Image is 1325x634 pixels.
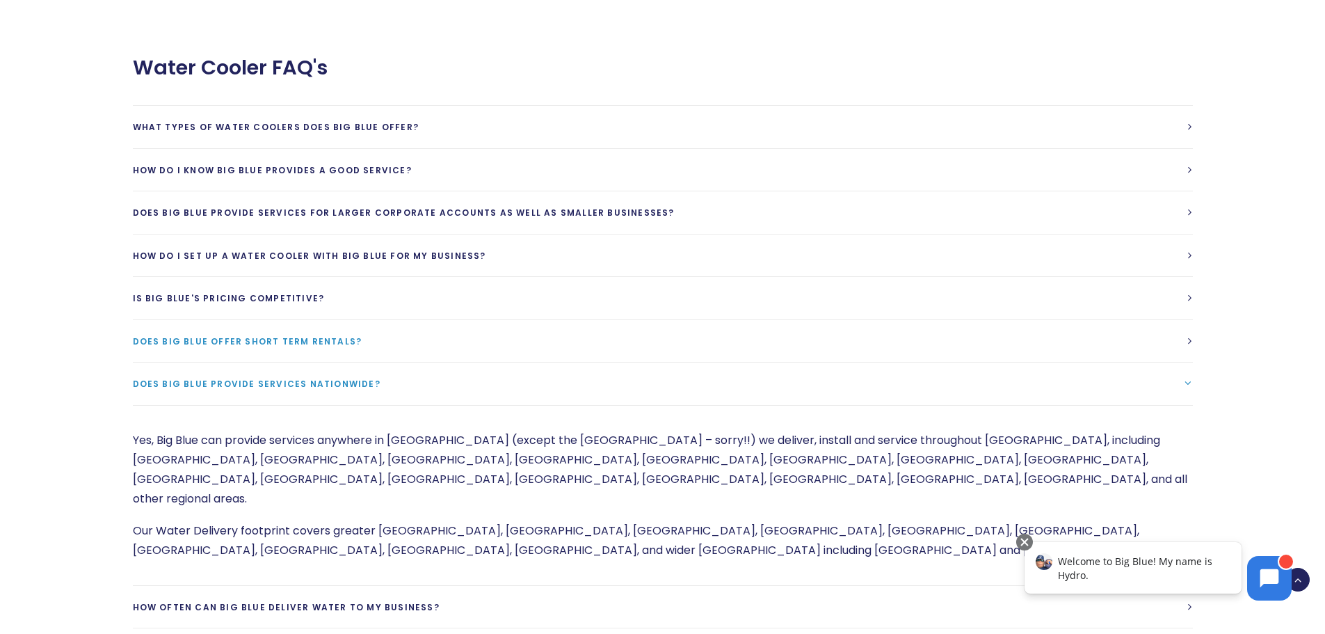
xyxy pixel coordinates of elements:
iframe: Chatbot [1233,542,1306,615]
span: How do I set up a water cooler with Big Blue for my business? [133,250,486,262]
a: What types of water coolers does Big Blue offer? [133,106,1193,148]
p: Yes, Big Blue can provide services anywhere in [GEOGRAPHIC_DATA] (except the [GEOGRAPHIC_DATA] – ... [133,431,1193,509]
span: Water Cooler FAQ's [133,56,328,80]
iframe: Chatbot [1010,531,1306,615]
a: How do I set up a water cooler with Big Blue for my business? [133,235,1193,277]
a: Does Big Blue offer short term rentals? [133,320,1193,363]
span: What types of water coolers does Big Blue offer? [133,121,419,133]
a: Does Big Blue provide services Nationwide? [133,363,1193,405]
span: How often can Big Blue deliver water to my business? [133,601,440,613]
a: How often can Big Blue deliver water to my business? [133,586,1193,628]
a: Does Big Blue provide services for larger corporate accounts as well as smaller businesses? [133,191,1193,234]
a: Is Big Blue's Pricing competitive? [133,277,1193,319]
span: Does Big Blue provide services Nationwide? [133,378,380,390]
span: Does Big Blue offer short term rentals? [133,335,362,347]
a: How do I know Big Blue provides a good service? [133,149,1193,191]
span: How do I know Big Blue provides a good service? [133,164,412,176]
span: Is Big Blue's Pricing competitive? [133,292,325,304]
p: Our Water Delivery footprint covers greater [GEOGRAPHIC_DATA], [GEOGRAPHIC_DATA], [GEOGRAPHIC_DAT... [133,521,1193,560]
span: Does Big Blue provide services for larger corporate accounts as well as smaller businesses? [133,207,675,219]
